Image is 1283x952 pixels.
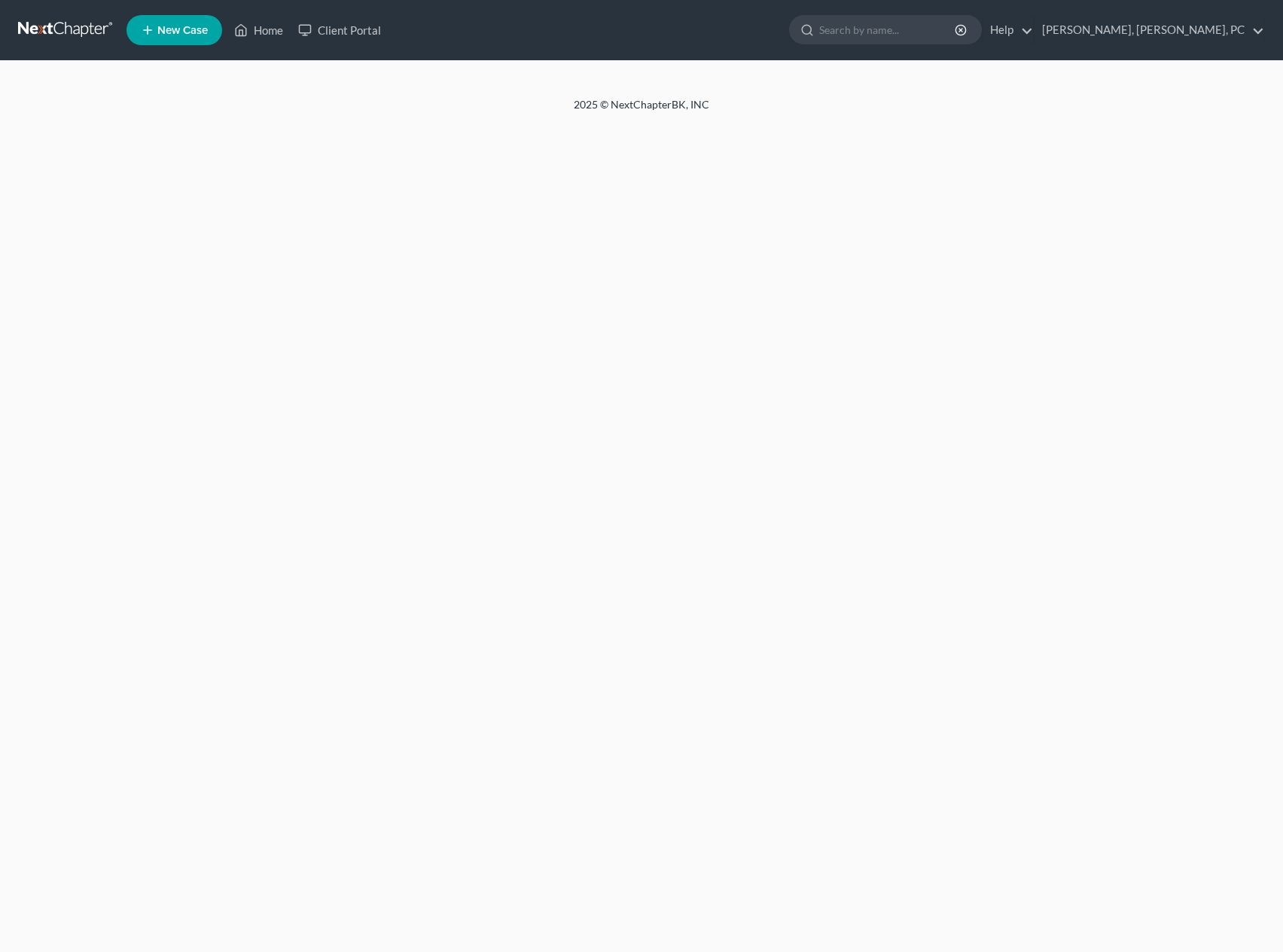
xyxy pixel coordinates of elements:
[157,25,208,36] span: New Case
[212,97,1071,124] div: 2025 © NextChapterBK, INC
[291,17,389,44] a: Client Portal
[227,17,291,44] a: Home
[983,17,1033,44] a: Help
[819,16,957,44] input: Search by name...
[1035,17,1264,44] a: [PERSON_NAME], [PERSON_NAME], PC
